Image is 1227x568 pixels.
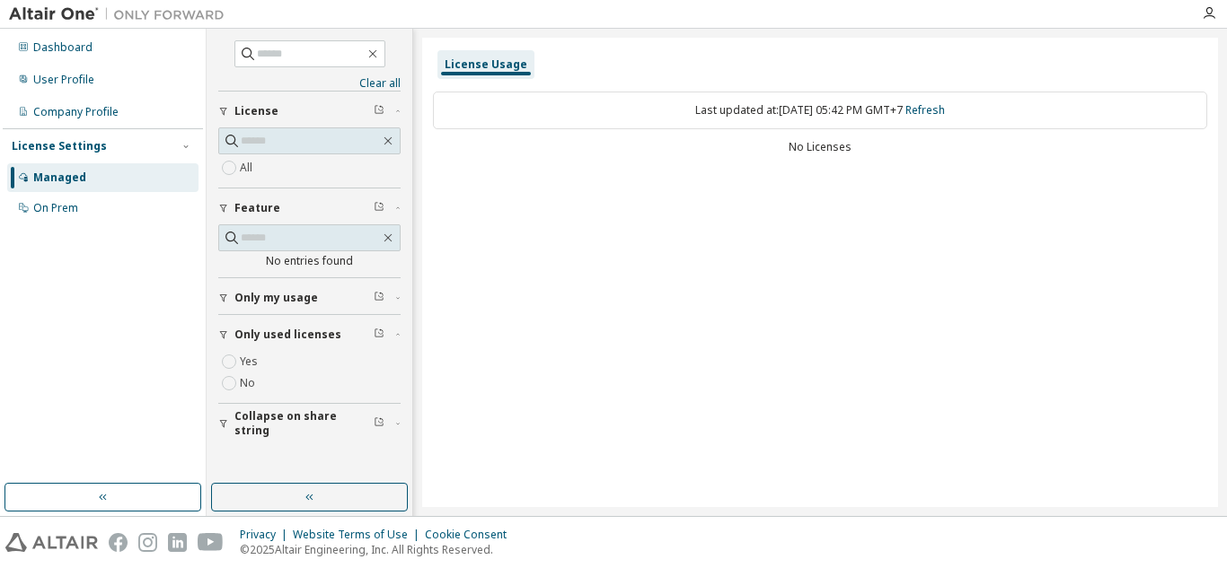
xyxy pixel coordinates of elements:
span: Clear filter [374,104,384,118]
div: User Profile [33,73,94,87]
span: Only used licenses [234,328,341,342]
span: Clear filter [374,328,384,342]
div: Website Terms of Use [293,528,425,542]
span: Feature [234,201,280,215]
img: youtube.svg [198,533,224,552]
button: Feature [218,188,401,228]
div: License Settings [12,139,107,153]
span: Clear filter [374,201,384,215]
button: Only used licenses [218,315,401,354]
span: Only my usage [234,291,318,305]
p: © 2025 Altair Engineering, Inc. All Rights Reserved. [240,542,517,557]
button: Only my usage [218,278,401,318]
div: Cookie Consent [425,528,517,542]
a: Clear all [218,76,401,91]
div: Privacy [240,528,293,542]
img: facebook.svg [109,533,128,552]
span: Clear filter [374,291,384,305]
div: Company Profile [33,105,119,119]
span: Collapse on share string [234,409,374,438]
label: All [240,157,256,179]
img: linkedin.svg [168,533,187,552]
span: License [234,104,278,118]
div: Dashboard [33,40,93,55]
span: Clear filter [374,416,384,431]
label: No [240,372,259,394]
div: License Usage [445,57,527,72]
div: No Licenses [433,140,1207,154]
div: No entries found [218,254,401,268]
div: Managed [33,170,86,185]
img: Altair One [9,5,234,23]
div: On Prem [33,201,78,215]
button: License [218,92,401,131]
a: Refresh [905,102,945,118]
img: altair_logo.svg [5,533,98,552]
label: Yes [240,351,261,372]
button: Collapse on share string [218,404,401,443]
div: Last updated at: [DATE] 05:42 PM GMT+7 [433,92,1207,129]
img: instagram.svg [138,533,157,552]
